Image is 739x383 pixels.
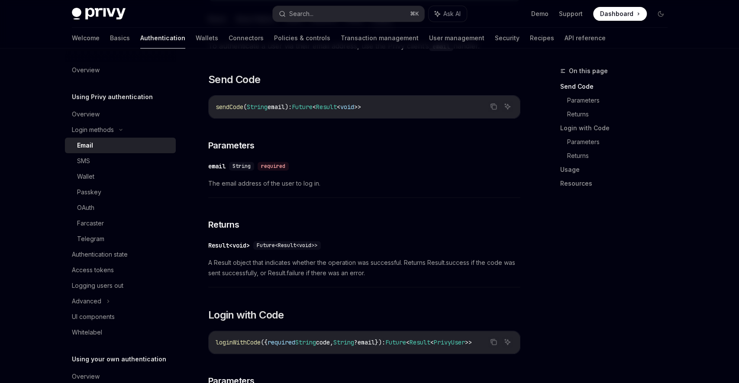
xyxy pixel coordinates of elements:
span: required [268,338,295,346]
span: < [337,103,340,111]
span: < [406,338,410,346]
a: Farcaster [65,216,176,231]
div: Passkey [77,187,101,197]
a: Security [495,28,520,48]
a: Login with Code [560,121,674,135]
span: Parameters [208,139,255,151]
a: Send Code [560,80,674,93]
span: Login with Code [208,308,284,322]
div: SMS [77,156,90,166]
span: String [247,103,268,111]
span: Result [410,338,430,346]
span: String [295,338,316,346]
span: : [288,103,292,111]
button: Copy the contents from the code block [488,336,499,348]
span: String [333,338,354,346]
span: >> [354,103,361,111]
span: ? [354,338,358,346]
div: required [258,162,289,171]
span: code, [316,338,333,346]
button: Ask AI [502,336,513,348]
a: Email [65,138,176,153]
a: UI components [65,309,176,325]
span: Result [316,103,337,111]
div: OAuth [77,203,94,213]
button: Toggle dark mode [654,7,668,21]
a: Access tokens [65,262,176,278]
a: Demo [531,10,549,18]
span: Send Code [208,73,261,87]
a: Overview [65,106,176,122]
a: Parameters [567,135,674,149]
span: loginWithCode [216,338,261,346]
a: Resources [560,177,674,190]
a: Transaction management [341,28,419,48]
a: Recipes [530,28,554,48]
a: Wallet [65,169,176,184]
div: UI components [72,312,115,322]
a: Overview [65,62,176,78]
div: Result<void> [208,241,250,250]
span: ({ [261,338,268,346]
a: Parameters [567,93,674,107]
span: < [313,103,316,111]
a: Basics [110,28,130,48]
span: On this page [569,66,608,76]
span: < [430,338,434,346]
span: String [232,163,251,170]
span: A Result object that indicates whether the operation was successful. Returns Result.success if th... [208,257,520,278]
span: PrivyUser [434,338,465,346]
a: SMS [65,153,176,169]
span: Future [385,338,406,346]
span: Future [292,103,313,111]
span: ⌘ K [410,10,419,17]
span: email}) [358,338,382,346]
a: API reference [565,28,606,48]
span: The email address of the user to log in. [208,178,520,189]
img: dark logo [72,8,126,20]
a: Returns [567,149,674,163]
a: Wallets [196,28,218,48]
a: Dashboard [593,7,647,21]
div: Advanced [72,296,101,306]
a: Support [559,10,583,18]
span: sendCode [216,103,243,111]
button: Search...⌘K [273,6,424,22]
a: Telegram [65,231,176,247]
a: OAuth [65,200,176,216]
span: void [340,103,354,111]
a: Returns [567,107,674,121]
button: Ask AI [502,101,513,112]
div: Login methods [72,125,114,135]
a: User management [429,28,484,48]
div: Authentication state [72,249,128,260]
a: Policies & controls [274,28,330,48]
span: >> [465,338,472,346]
span: Ask AI [443,10,461,18]
button: Copy the contents from the code block [488,101,499,112]
div: Search... [289,9,313,19]
span: Dashboard [600,10,633,18]
a: Authentication [140,28,185,48]
div: Whitelabel [72,327,102,338]
a: Welcome [72,28,100,48]
span: Future<Result<void>> [257,242,317,249]
a: Authentication state [65,247,176,262]
div: Overview [72,65,100,75]
div: Telegram [77,234,104,244]
div: Overview [72,371,100,382]
a: Passkey [65,184,176,200]
h5: Using Privy authentication [72,92,153,102]
div: email [208,162,226,171]
button: Ask AI [429,6,467,22]
div: Email [77,140,93,151]
div: Overview [72,109,100,119]
span: Returns [208,219,239,231]
span: email) [268,103,288,111]
span: ( [243,103,247,111]
div: Logging users out [72,280,123,291]
h5: Using your own authentication [72,354,166,364]
a: Whitelabel [65,325,176,340]
a: Logging users out [65,278,176,293]
div: Wallet [77,171,94,182]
